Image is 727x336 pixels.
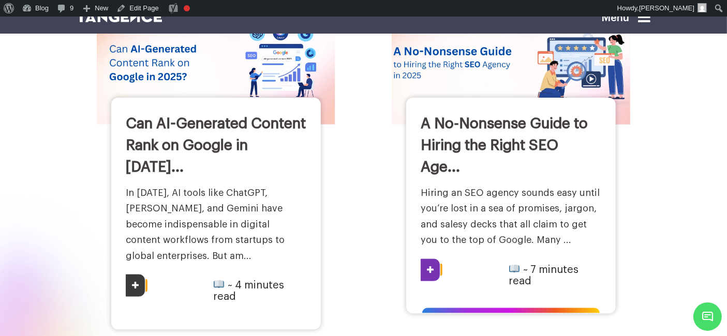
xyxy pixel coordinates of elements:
img: 📖 [214,279,224,289]
span: 4 [235,280,242,291]
div: Focus keyphrase not set [184,5,190,11]
a: Hiring an SEO agency sounds easy until you’re lost in a sea of promises, jargon, and salesy decks... [421,188,600,245]
a: In [DATE], AI tools like ChatGPT, [PERSON_NAME], and Gemini have become indispensable in digital ... [126,188,285,261]
span: [PERSON_NAME] [639,4,694,12]
span: ~ [228,280,232,291]
a: Can AI-Generated Content Rank on Google in [DATE]... [126,116,306,174]
span: minutes read [509,265,578,286]
img: logo SVG [77,11,162,22]
span: 7 [530,265,536,275]
span: Chat Widget [693,302,722,331]
img: Can AI-Generated Content Rank on Google in 2025? What You Need to Know [97,1,335,125]
a: A No-Nonsense Guide to Hiring the Right SEO Age... [421,116,588,174]
img: 📖 [509,264,520,274]
span: minutes read [213,280,284,302]
span: ~ [523,265,528,275]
